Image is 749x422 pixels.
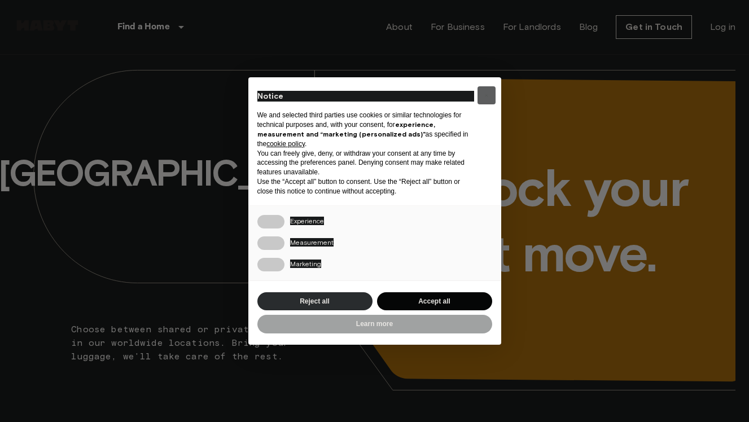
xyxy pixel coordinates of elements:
button: Close this notice [478,86,496,104]
button: Accept all [377,292,492,311]
h2: Notice [257,91,474,102]
p: Use the “Accept all” button to consent. Use the “Reject all” button or close this notice to conti... [257,177,474,196]
strong: experience, measurement and “marketing (personalized ads)” [257,120,435,138]
span: Measurement [290,238,334,247]
span: Marketing [290,260,321,268]
button: Learn more [257,315,492,333]
span: × [484,89,488,102]
a: cookie policy [266,140,305,148]
p: We and selected third parties use cookies or similar technologies for technical purposes and, wit... [257,111,474,148]
button: Reject all [257,292,373,311]
p: You can freely give, deny, or withdraw your consent at any time by accessing the preferences pane... [257,149,474,177]
span: Experience [290,217,324,225]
